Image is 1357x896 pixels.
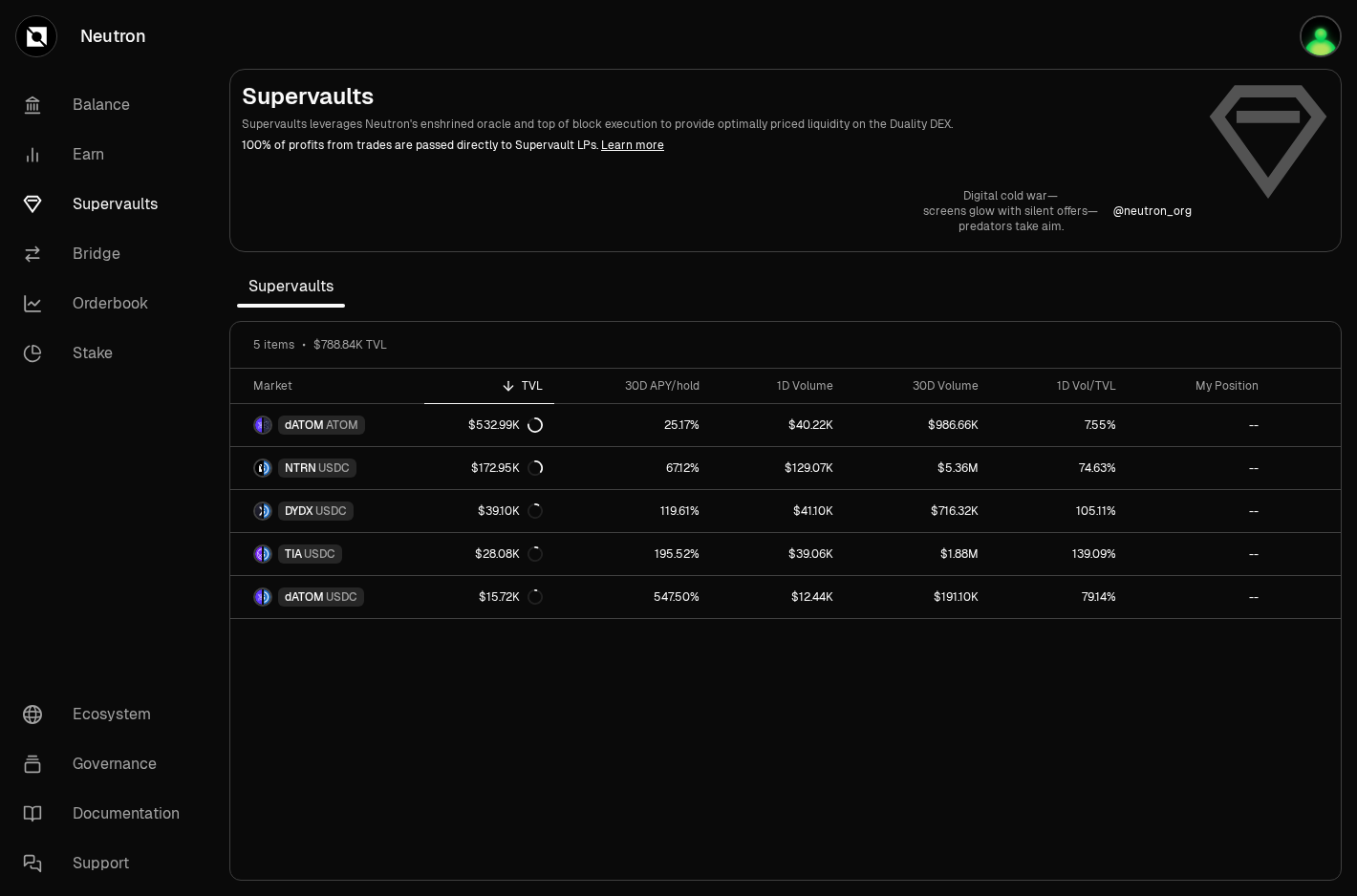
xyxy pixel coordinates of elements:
img: ATOM Logo [264,417,270,433]
a: -- [1128,576,1270,618]
a: 139.09% [990,533,1127,575]
span: ATOM [326,417,358,433]
a: Supervaults [8,180,206,229]
a: 105.11% [990,490,1127,532]
img: DYDX Logo [255,503,262,519]
a: 74.63% [990,447,1127,489]
a: 547.50% [554,576,712,618]
a: $12.44K [711,576,844,618]
a: 67.12% [554,447,712,489]
span: dATOM [285,589,324,605]
a: -- [1128,533,1270,575]
p: 100% of profits from trades are passed directly to Supervault LPs. [242,137,1192,154]
a: -- [1128,490,1270,532]
a: 25.17% [554,404,712,446]
a: $39.10K [424,490,553,532]
a: dATOM LogoUSDC LogodATOMUSDC [230,576,424,618]
img: dATOM Logo [255,589,262,605]
div: Market [253,378,413,394]
span: USDC [304,546,335,562]
span: 5 items [253,337,294,352]
span: TIA [285,546,302,562]
p: screens glow with silent offers— [923,203,1098,219]
span: dATOM [285,417,324,433]
div: 1D Vol/TVL [1002,378,1115,394]
a: Balance [8,80,206,130]
img: USDC Logo [264,460,270,476]
a: -- [1128,404,1270,446]
a: @neutron_org [1113,203,1192,219]
span: USDC [315,503,347,519]
div: My Position [1139,378,1259,394]
img: dATOM Logo [255,417,262,433]
a: $172.95K [424,447,553,489]
div: 30D APY/hold [566,378,700,394]
p: Digital cold war— [923,188,1098,203]
span: USDC [318,460,350,476]
a: $41.10K [711,490,844,532]
a: Ecosystem [8,690,206,739]
a: $15.72K [424,576,553,618]
a: $1.88M [845,533,991,575]
a: Stake [8,329,206,378]
div: $172.95K [471,460,543,476]
a: TIA LogoUSDC LogoTIAUSDC [230,533,424,575]
img: kol [1300,15,1342,57]
a: Learn more [601,138,664,153]
a: $532.99K [424,404,553,446]
div: TVL [436,378,542,394]
div: $15.72K [479,589,543,605]
img: NTRN Logo [255,460,262,476]
a: 79.14% [990,576,1127,618]
span: NTRN [285,460,316,476]
a: -- [1128,447,1270,489]
a: Documentation [8,789,206,839]
a: $986.66K [845,404,991,446]
a: NTRN LogoUSDC LogoNTRNUSDC [230,447,424,489]
img: USDC Logo [264,546,270,562]
div: $532.99K [468,417,543,433]
a: 119.61% [554,490,712,532]
a: Orderbook [8,279,206,329]
a: $28.08K [424,533,553,575]
a: Governance [8,739,206,789]
div: $28.08K [475,546,543,562]
p: @ neutron_org [1113,203,1192,219]
a: 195.52% [554,533,712,575]
a: dATOM LogoATOM LogodATOMATOM [230,404,424,446]
a: DYDX LogoUSDC LogoDYDXUSDC [230,490,424,532]
a: $40.22K [711,404,844,446]
a: Bridge [8,229,206,279]
p: Supervaults leverages Neutron's enshrined oracle and top of block execution to provide optimally ... [242,116,1192,133]
span: $788.84K TVL [313,337,387,352]
a: Digital cold war—screens glow with silent offers—predators take aim. [923,188,1098,234]
img: USDC Logo [264,589,270,605]
h2: Supervaults [242,81,1192,112]
a: $39.06K [711,533,844,575]
img: TIA Logo [255,546,262,562]
div: $39.10K [478,503,543,519]
img: USDC Logo [264,503,270,519]
div: 30D Volume [856,378,980,394]
a: $129.07K [711,447,844,489]
a: Support [8,839,206,888]
a: $716.32K [845,490,991,532]
span: DYDX [285,503,313,519]
a: Earn [8,130,206,180]
span: USDC [326,589,357,605]
span: Supervaults [237,267,345,306]
a: $5.36M [845,447,991,489]
div: 1D Volume [722,378,832,394]
a: $191.10K [845,576,991,618]
a: 7.55% [990,404,1127,446]
p: predators take aim. [923,219,1098,234]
